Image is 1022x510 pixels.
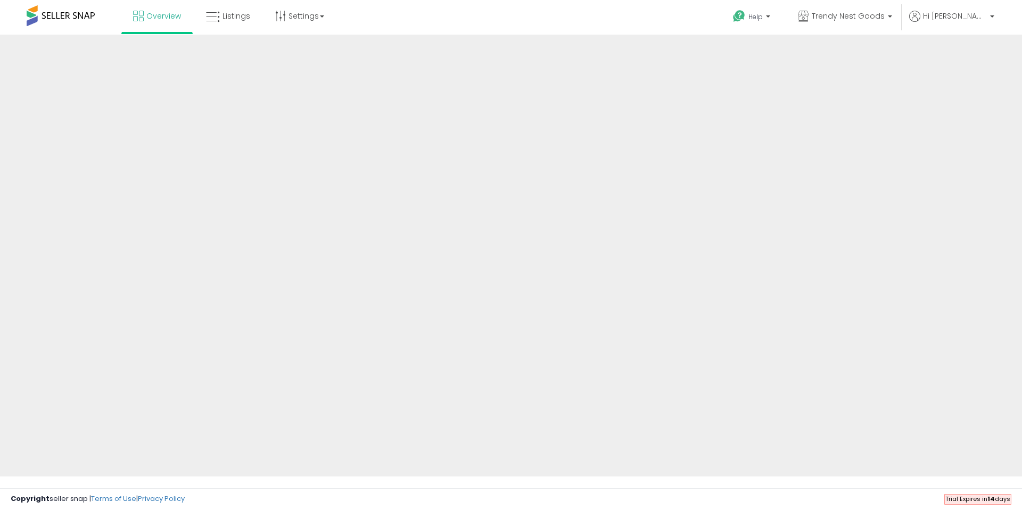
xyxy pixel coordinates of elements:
span: Trendy Nest Goods [812,11,885,21]
span: Overview [146,11,181,21]
span: Help [748,12,763,21]
i: Get Help [732,10,746,23]
a: Help [724,2,781,35]
span: Listings [222,11,250,21]
span: Hi [PERSON_NAME] [923,11,987,21]
a: Hi [PERSON_NAME] [909,11,994,35]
